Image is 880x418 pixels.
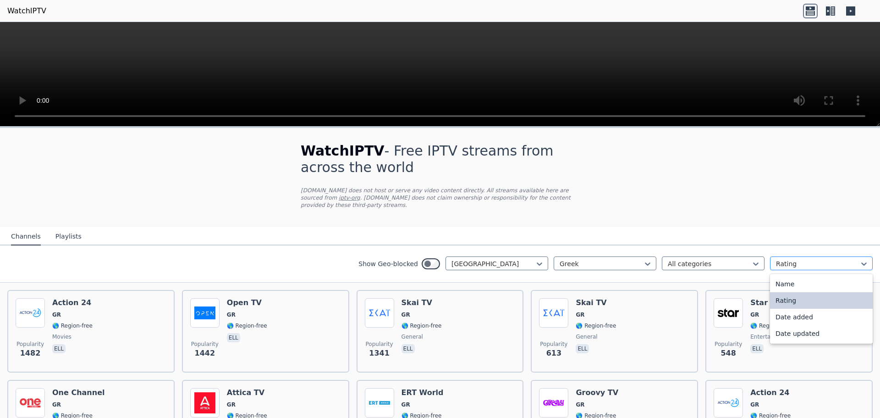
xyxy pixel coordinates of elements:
span: Popularity [715,340,742,348]
img: Action 24 [16,298,45,328]
span: GR [401,311,410,318]
h6: Attica TV [227,388,267,397]
span: general [576,333,597,340]
img: ERT World [365,388,394,418]
img: Open TV [190,298,220,328]
div: Date added [770,309,873,325]
div: Date updated [770,325,873,342]
img: Skai TV [539,298,568,328]
img: One Channel [16,388,45,418]
div: Rating [770,292,873,309]
span: GR [52,311,61,318]
h6: One Channel [52,388,104,397]
h6: Skai TV [401,298,442,307]
img: Groovy TV [539,388,568,418]
span: Popularity [16,340,44,348]
p: ell [401,344,415,353]
span: 613 [546,348,561,359]
span: GR [227,401,236,408]
img: Action 24 [714,388,743,418]
span: 🌎 Region-free [576,322,616,329]
p: ell [576,344,589,353]
h1: - Free IPTV streams from across the world [301,143,579,176]
h6: Action 24 [52,298,93,307]
a: WatchIPTV [7,6,46,17]
button: Channels [11,228,41,245]
a: iptv-org [339,195,360,201]
span: GR [576,311,584,318]
span: GR [750,401,759,408]
h6: Open TV [227,298,267,307]
span: 🌎 Region-free [227,322,267,329]
img: Attica TV [190,388,220,418]
span: general [401,333,423,340]
span: 🌎 Region-free [401,322,442,329]
span: 🌎 Region-free [750,322,791,329]
span: Popularity [366,340,393,348]
span: 1482 [20,348,41,359]
span: 🌎 Region-free [52,322,93,329]
p: [DOMAIN_NAME] does not host or serve any video content directly. All streams available here are s... [301,187,579,209]
p: ell [52,344,66,353]
span: 548 [720,348,736,359]
h6: Star Channel [750,298,803,307]
p: ell [227,333,240,342]
h6: Action 24 [750,388,791,397]
span: GR [576,401,584,408]
h6: Skai TV [576,298,616,307]
h6: Groovy TV [576,388,618,397]
span: GR [401,401,410,408]
span: entertainment [750,333,790,340]
span: GR [52,401,61,408]
h6: ERT World [401,388,444,397]
span: GR [227,311,236,318]
div: Name [770,276,873,292]
span: WatchIPTV [301,143,385,159]
span: 1341 [369,348,390,359]
span: GR [750,311,759,318]
span: Popularity [191,340,219,348]
label: Show Geo-blocked [358,259,418,268]
button: Playlists [55,228,82,245]
span: 1442 [195,348,215,359]
span: Popularity [540,340,567,348]
img: Star Channel [714,298,743,328]
span: movies [52,333,71,340]
p: ell [750,344,764,353]
img: Skai TV [365,298,394,328]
